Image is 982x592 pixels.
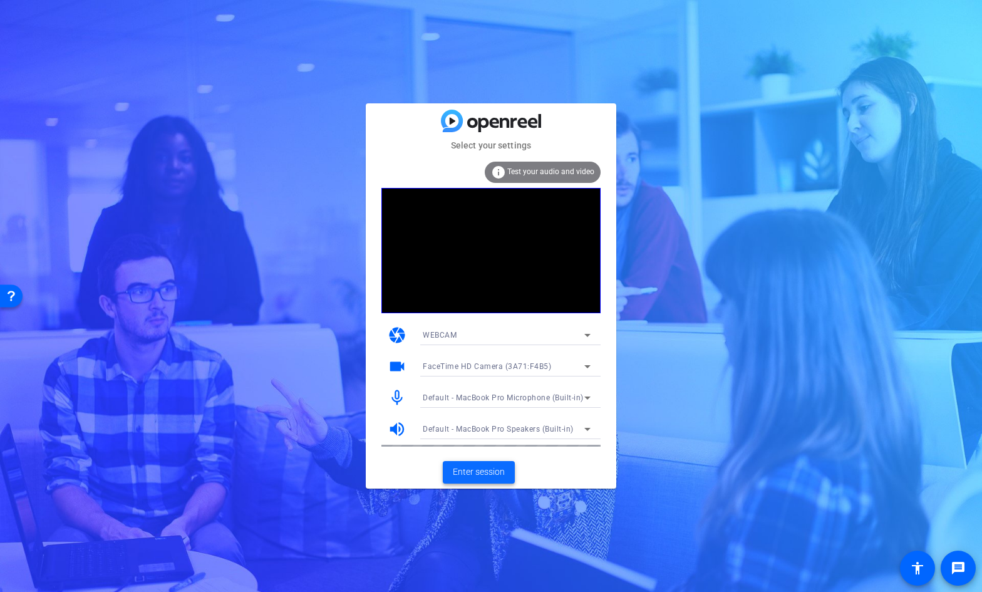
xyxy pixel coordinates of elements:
span: Test your audio and video [507,167,594,176]
span: Default - MacBook Pro Speakers (Built-in) [423,425,574,434]
mat-icon: info [491,165,506,180]
mat-icon: camera [388,326,406,345]
mat-icon: mic_none [388,388,406,407]
mat-icon: videocam [388,357,406,376]
span: Default - MacBook Pro Microphone (Built-in) [423,393,584,402]
img: blue-gradient.svg [441,110,541,132]
span: Enter session [453,465,505,479]
mat-icon: message [951,561,966,576]
span: WEBCAM [423,331,457,340]
mat-icon: volume_up [388,420,406,439]
button: Enter session [443,461,515,484]
mat-card-subtitle: Select your settings [366,138,616,152]
span: FaceTime HD Camera (3A71:F4B5) [423,362,551,371]
mat-icon: accessibility [910,561,925,576]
